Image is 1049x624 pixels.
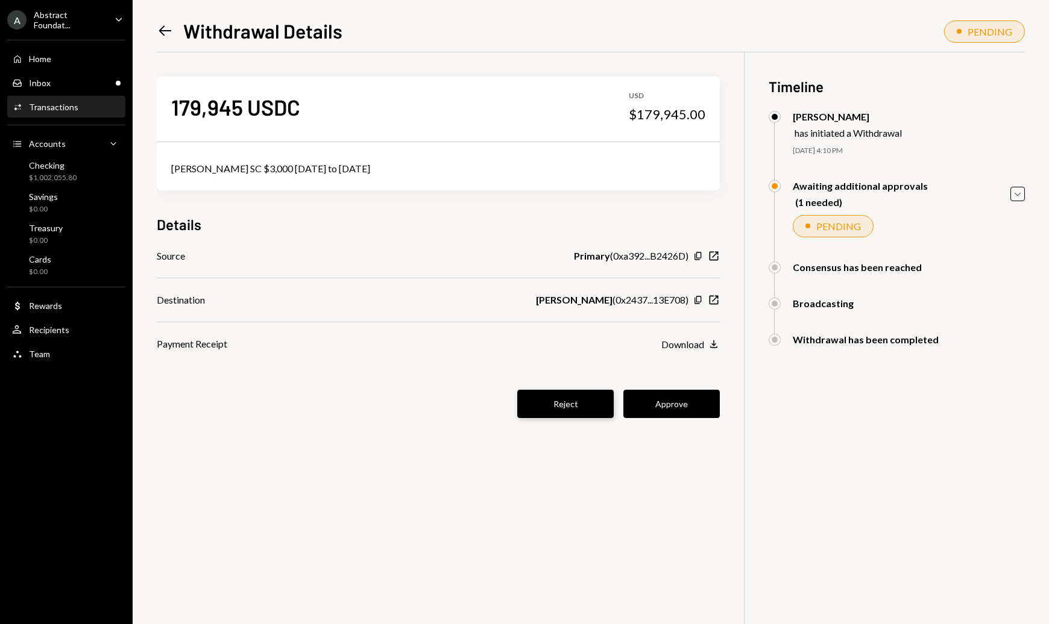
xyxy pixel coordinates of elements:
[157,249,185,263] div: Source
[29,223,63,233] div: Treasury
[7,343,125,364] a: Team
[795,196,928,208] div: (1 needed)
[29,204,58,214] div: $0.00
[157,293,205,307] div: Destination
[793,180,928,192] div: Awaiting additional approvals
[769,76,1025,96] h3: Timeline
[629,91,705,101] div: USD
[157,337,227,351] div: Payment Receipt
[29,160,77,170] div: Checking
[29,102,78,112] div: Transactions
[968,26,1012,37] div: PENDING
[7,157,125,186] a: Checking$1,002,055.80
[517,390,614,418] button: Reject
[661,338,720,351] button: Download
[7,72,125,93] a: Inbox
[623,390,720,418] button: Approve
[29,192,58,202] div: Savings
[7,48,125,69] a: Home
[629,106,705,123] div: $179,945.00
[574,249,610,263] b: Primary
[7,251,125,279] a: Cards$0.00
[7,219,125,248] a: Treasury$0.00
[793,298,854,309] div: Broadcasting
[29,349,50,359] div: Team
[29,254,51,264] div: Cards
[171,161,705,176] div: [PERSON_NAME] SC $3,000 [DATE] to [DATE]
[7,188,125,217] a: Savings$0.00
[171,93,300,120] div: 179,945 USDC
[661,339,704,350] div: Download
[793,261,922,273] div: Consensus has been reached
[29,267,51,277] div: $0.00
[7,295,125,316] a: Rewards
[29,54,51,64] div: Home
[7,96,125,117] a: Transactions
[7,319,125,340] a: Recipients
[793,334,939,345] div: Withdrawal has been completed
[29,325,69,335] div: Recipients
[536,293,613,307] b: [PERSON_NAME]
[574,249,688,263] div: ( 0xa392...B2426D )
[29,301,62,311] div: Rewards
[34,10,105,30] div: Abstract Foundat...
[816,220,861,232] div: PENDING
[157,214,201,234] h3: Details
[536,293,688,307] div: ( 0x2437...13E708 )
[7,10,27,30] div: A
[793,146,1025,156] div: [DATE] 4:10 PM
[7,133,125,154] a: Accounts
[29,236,63,246] div: $0.00
[183,19,342,43] h1: Withdrawal Details
[29,173,77,183] div: $1,002,055.80
[29,139,66,149] div: Accounts
[29,78,51,88] div: Inbox
[793,111,902,122] div: [PERSON_NAME]
[795,127,902,139] div: has initiated a Withdrawal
